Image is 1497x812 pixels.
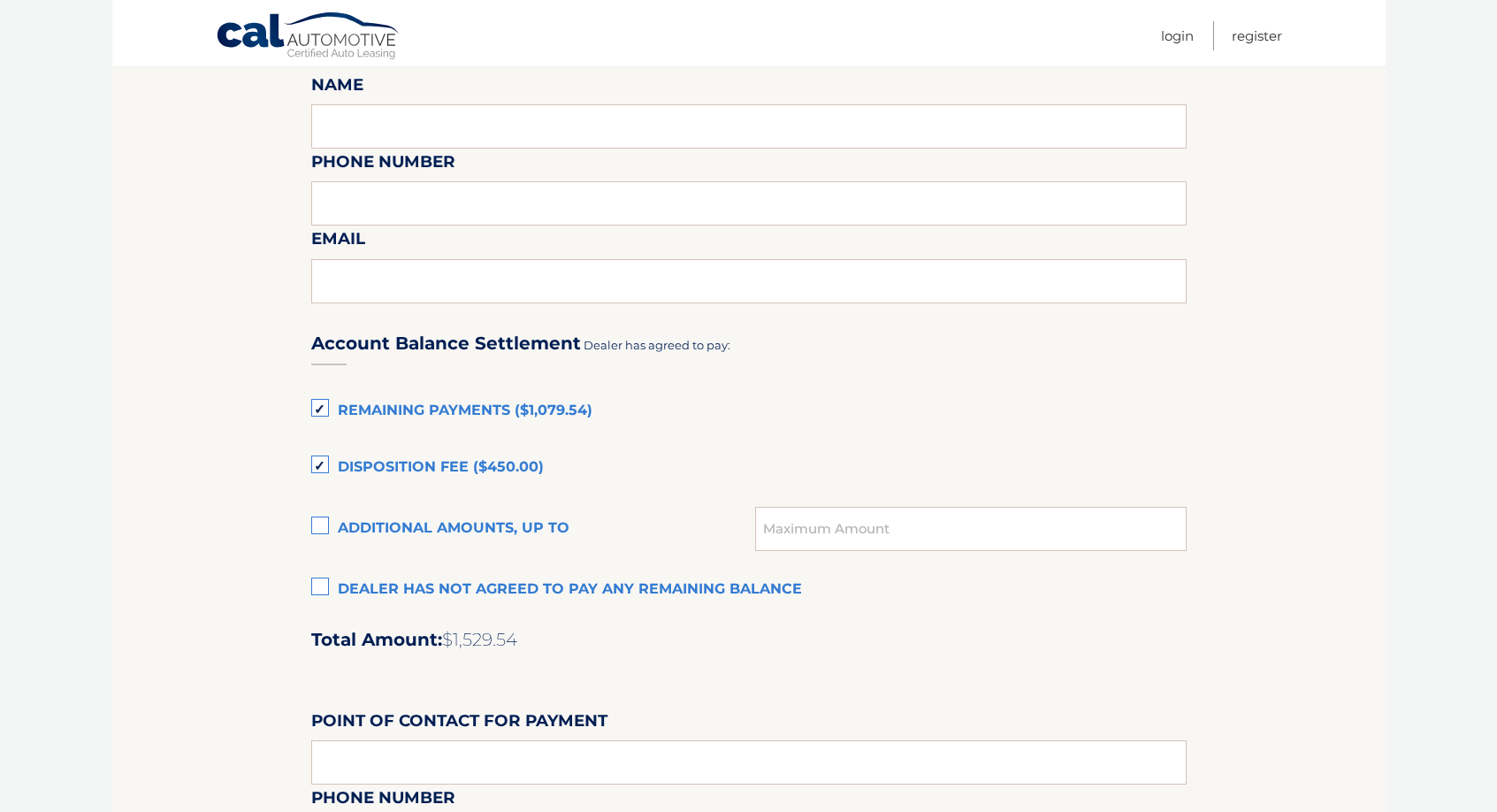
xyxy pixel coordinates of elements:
[311,708,607,740] label: Point of Contact for Payment
[311,629,1187,651] h2: Total Amount:
[311,511,756,547] label: Additional amounts, up to
[311,394,1187,429] label: Remaining Payments ($1,079.54)
[442,629,517,650] span: $1,529.54
[311,572,1187,608] label: Dealer has not agreed to pay any remaining balance
[1161,21,1194,50] a: Login
[311,226,365,258] label: Email
[311,72,363,104] label: Name
[216,11,401,63] a: Cal Automotive
[311,450,1187,486] label: Disposition Fee ($450.00)
[1232,21,1282,50] a: Register
[584,338,730,352] span: Dealer has agreed to pay:
[311,333,581,355] h3: Account Balance Settlement
[311,149,455,181] label: Phone Number
[755,507,1186,551] input: Maximum Amount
